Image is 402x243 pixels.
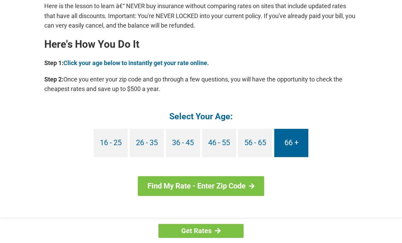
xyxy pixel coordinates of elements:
[44,59,63,66] b: Step 1:
[138,176,264,196] a: Find My Rate - Enter Zip Code
[44,1,358,30] p: Here is the lesson to learn â€“ NEVER buy insurance without comparing rates on sites that include...
[274,129,308,157] a: 66 +
[44,39,358,50] h2: Here's How You Do It
[158,224,244,238] a: Get Rates
[44,75,358,94] p: Once you enter your zip code and go through a few questions, you will have the opportunity to che...
[94,129,128,157] a: 16 - 25
[202,129,236,157] a: 46 - 55
[238,129,272,157] a: 56 - 65
[63,59,209,66] a: Click your age below to instantly get your rate online.
[44,76,63,83] b: Step 2:
[130,129,164,157] a: 26 - 35
[166,129,200,157] a: 36 - 45
[44,111,358,122] h4: Select Your Age:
